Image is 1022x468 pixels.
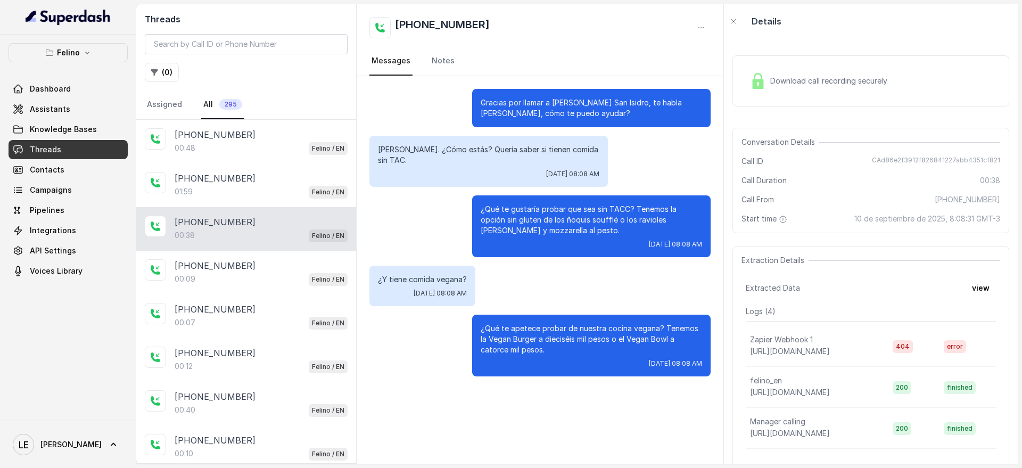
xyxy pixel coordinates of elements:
span: [DATE] 08:08 AM [546,170,599,178]
button: view [966,278,996,298]
span: Start time [741,214,789,224]
p: [PHONE_NUMBER] [175,390,256,403]
span: 295 [219,99,242,110]
span: Call Duration [741,175,787,186]
p: [PHONE_NUMBER] [175,216,256,228]
img: light.svg [26,9,111,26]
span: Assistants [30,104,70,114]
span: 00:38 [980,175,1000,186]
a: All295 [201,91,244,119]
span: [PERSON_NAME] [40,439,102,450]
p: Zapier Webhook 1 [750,334,813,345]
p: ¿Qué te gustaría probar que sea sin TACC? Tenemos la opción sin gluten de los ñoquis soufflé o lo... [481,204,702,236]
a: Contacts [9,160,128,179]
a: Assigned [145,91,184,119]
a: Threads [9,140,128,159]
p: Logs ( 4 ) [746,306,996,317]
span: Conversation Details [741,137,819,147]
p: Felino / EN [312,231,344,241]
p: 00:10 [175,448,193,459]
p: [PHONE_NUMBER] [175,259,256,272]
span: Contacts [30,165,64,175]
span: Knowledge Bases [30,124,97,135]
a: API Settings [9,241,128,260]
a: Campaigns [9,180,128,200]
p: Felino / EN [312,274,344,285]
nav: Tabs [145,91,348,119]
p: 00:48 [175,143,195,153]
a: Pipelines [9,201,128,220]
a: [PERSON_NAME] [9,430,128,459]
a: Notes [430,47,457,76]
span: [PHONE_NUMBER] [935,194,1000,205]
span: [DATE] 08:08 AM [649,240,702,249]
p: 00:07 [175,317,195,328]
p: [PHONE_NUMBER] [175,347,256,359]
span: Pipelines [30,205,64,216]
h2: [PHONE_NUMBER] [395,17,490,38]
span: error [944,340,966,353]
span: Campaigns [30,185,72,195]
span: finished [944,381,976,394]
p: Felino / EN [312,318,344,329]
input: Search by Call ID or Phone Number [145,34,348,54]
p: Call Monitoring Webhook [750,457,839,468]
p: Felino / EN [312,187,344,198]
p: [PHONE_NUMBER] [175,303,256,316]
span: Threads [30,144,61,155]
span: [DATE] 08:08 AM [414,289,467,298]
p: Felino / EN [312,449,344,459]
h2: Threads [145,13,348,26]
p: Felino / EN [312,362,344,372]
p: [PHONE_NUMBER] [175,172,256,185]
p: ¿Qué te apetece probar de nuestra cocina vegana? Tenemos la Vegan Burger a dieciséis mil pesos o ... [481,323,702,355]
span: [URL][DOMAIN_NAME] [750,347,830,356]
nav: Tabs [369,47,711,76]
span: CAd86e2f3912f826841227abb4351cf821 [872,156,1000,167]
span: finished [944,422,976,435]
span: Call ID [741,156,763,167]
span: 200 [893,381,911,394]
p: felino_en [750,375,782,386]
span: [DATE] 08:08 AM [649,359,702,368]
p: 00:38 [175,230,195,241]
span: 10 de septiembre de 2025, 8:08:31 GMT-3 [854,214,1000,224]
p: Felino [57,46,80,59]
p: [PERSON_NAME]. ¿Cómo estás? Quería saber si tienen comida sin TAC. [378,144,599,166]
span: Call From [741,194,774,205]
p: Manager calling [750,416,805,427]
text: LE [19,439,29,450]
span: Download call recording securely [770,76,892,86]
p: [PHONE_NUMBER] [175,128,256,141]
img: Lock Icon [750,73,766,89]
span: Integrations [30,225,76,236]
a: Messages [369,47,413,76]
a: Voices Library [9,261,128,281]
button: (0) [145,63,179,82]
p: Felino / EN [312,405,344,416]
a: Assistants [9,100,128,119]
a: Knowledge Bases [9,120,128,139]
p: Details [752,15,781,28]
p: 01:59 [175,186,193,197]
span: Voices Library [30,266,83,276]
span: Extraction Details [741,255,809,266]
span: Extracted Data [746,283,800,293]
span: 200 [893,422,911,435]
p: [PHONE_NUMBER] [175,434,256,447]
p: Felino / EN [312,143,344,154]
p: 00:09 [175,274,195,284]
a: Integrations [9,221,128,240]
p: Gracias por llamar a [PERSON_NAME] San Isidro, te habla [PERSON_NAME], cómo te puedo ayudar? [481,97,702,119]
p: 00:40 [175,405,195,415]
span: Dashboard [30,84,71,94]
span: 404 [893,340,913,353]
a: Dashboard [9,79,128,98]
p: 00:12 [175,361,193,372]
p: ¿Y tiene comida vegana? [378,274,467,285]
span: [URL][DOMAIN_NAME] [750,388,830,397]
span: API Settings [30,245,76,256]
button: Felino [9,43,128,62]
span: [URL][DOMAIN_NAME] [750,429,830,438]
